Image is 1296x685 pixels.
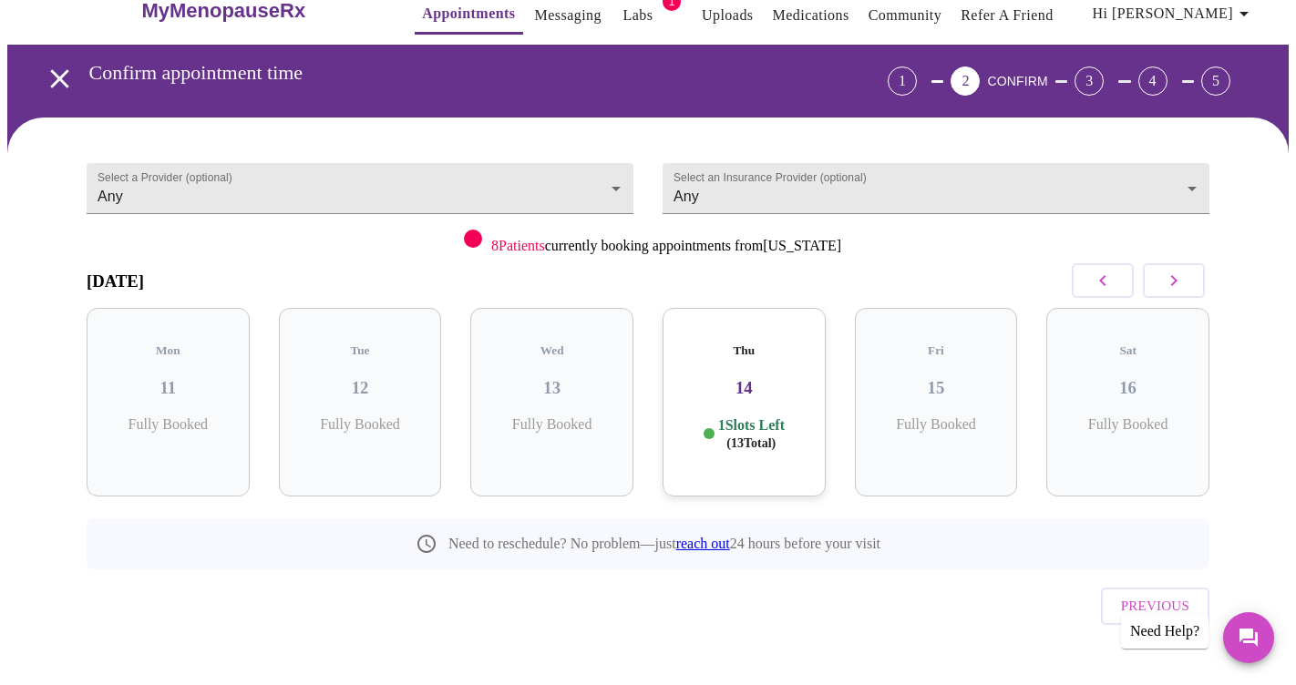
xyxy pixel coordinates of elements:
[1075,66,1104,96] div: 3
[869,3,942,28] a: Community
[869,343,1003,358] h5: Fri
[101,378,235,398] h3: 11
[1121,594,1189,618] span: Previous
[677,343,811,358] h5: Thu
[293,343,427,358] h5: Tue
[535,3,602,28] a: Messaging
[1138,66,1167,96] div: 4
[677,378,811,398] h3: 14
[663,163,1209,214] div: Any
[961,3,1054,28] a: Refer a Friend
[485,343,619,358] h5: Wed
[89,61,787,85] h3: Confirm appointment time
[869,378,1003,398] h3: 15
[491,238,841,254] p: currently booking appointments from [US_STATE]
[1093,1,1255,26] span: Hi [PERSON_NAME]
[1121,614,1209,649] div: Need Help?
[33,52,87,106] button: open drawer
[101,343,235,358] h5: Mon
[485,378,619,398] h3: 13
[726,436,776,450] span: ( 13 Total)
[1101,588,1209,624] button: Previous
[448,536,880,552] p: Need to reschedule? No problem—just 24 hours before your visit
[1201,66,1230,96] div: 5
[422,1,515,26] a: Appointments
[1223,612,1274,663] button: Messages
[1061,378,1195,398] h3: 16
[869,416,1003,433] p: Fully Booked
[888,66,917,96] div: 1
[702,3,754,28] a: Uploads
[718,416,785,452] p: 1 Slots Left
[1061,343,1195,358] h5: Sat
[485,416,619,433] p: Fully Booked
[87,163,633,214] div: Any
[773,3,849,28] a: Medications
[987,74,1047,88] span: CONFIRM
[951,66,980,96] div: 2
[293,416,427,433] p: Fully Booked
[293,378,427,398] h3: 12
[623,3,653,28] a: Labs
[1061,416,1195,433] p: Fully Booked
[491,238,545,253] span: 8 Patients
[676,536,730,551] a: reach out
[101,416,235,433] p: Fully Booked
[87,271,144,291] h3: [DATE]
